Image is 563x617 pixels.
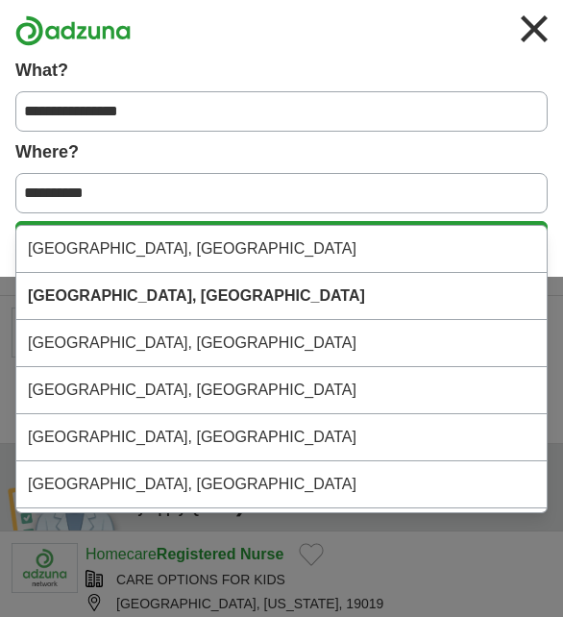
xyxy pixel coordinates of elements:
strong: [GEOGRAPHIC_DATA], [GEOGRAPHIC_DATA] [28,287,365,304]
div: [GEOGRAPHIC_DATA], [GEOGRAPHIC_DATA] [16,461,547,508]
label: What? [15,58,548,84]
div: [GEOGRAPHIC_DATA], [GEOGRAPHIC_DATA] [16,226,547,273]
button: Search [15,221,548,261]
img: Adzuna logo [15,15,131,46]
img: icon_close.svg [513,8,555,50]
span: Search [271,222,322,260]
div: [GEOGRAPHIC_DATA], [GEOGRAPHIC_DATA] [16,367,547,414]
label: Where? [15,139,548,165]
div: [GEOGRAPHIC_DATA], [GEOGRAPHIC_DATA] [16,508,547,555]
div: [GEOGRAPHIC_DATA], [GEOGRAPHIC_DATA] [16,414,547,461]
div: [GEOGRAPHIC_DATA], [GEOGRAPHIC_DATA] [16,320,547,367]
